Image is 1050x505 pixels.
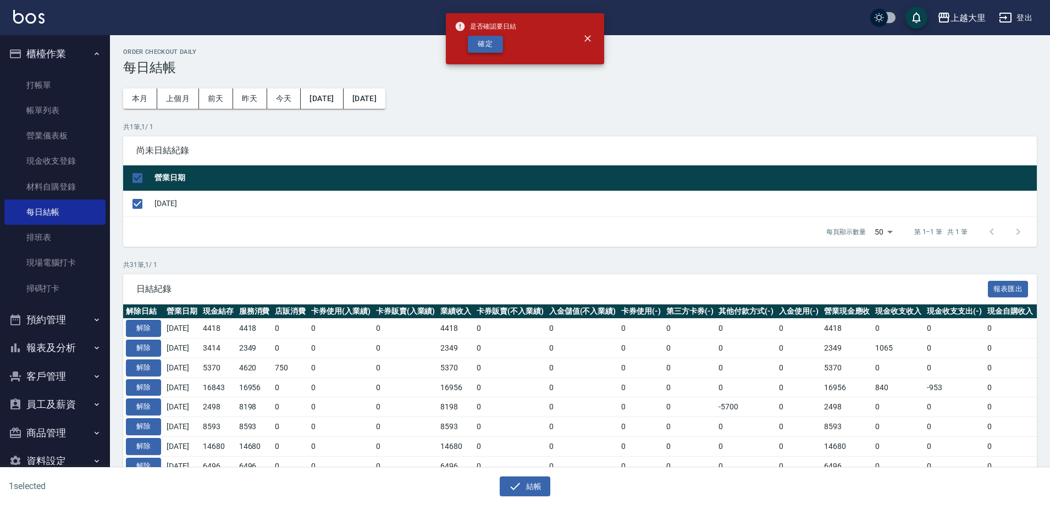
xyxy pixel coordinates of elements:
[985,338,1036,358] td: 0
[9,479,261,493] h6: 1 selected
[985,456,1036,476] td: 0
[373,338,438,358] td: 0
[985,304,1036,319] th: 現金自購收入
[199,88,233,109] button: 前天
[123,304,164,319] th: 解除日結
[924,319,985,338] td: 0
[4,123,106,148] a: 營業儀表板
[4,276,106,301] a: 掃碼打卡
[821,417,873,437] td: 8593
[123,48,1037,56] h2: Order checkout daily
[924,397,985,417] td: 0
[308,319,373,338] td: 0
[776,417,821,437] td: 0
[576,26,600,51] button: close
[164,456,200,476] td: [DATE]
[474,319,546,338] td: 0
[4,250,106,275] a: 現場電腦打卡
[985,436,1036,456] td: 0
[373,358,438,378] td: 0
[914,227,968,237] p: 第 1–1 筆 共 1 筆
[126,458,161,475] button: 解除
[546,417,619,437] td: 0
[4,334,106,362] button: 報表及分析
[716,358,776,378] td: 0
[618,358,664,378] td: 0
[200,304,236,319] th: 現金結存
[308,397,373,417] td: 0
[618,436,664,456] td: 0
[4,362,106,391] button: 客戶管理
[618,397,664,417] td: 0
[924,456,985,476] td: 0
[233,88,267,109] button: 昨天
[664,436,716,456] td: 0
[126,379,161,396] button: 解除
[474,436,546,456] td: 0
[438,358,474,378] td: 5370
[821,319,873,338] td: 4418
[924,436,985,456] td: 0
[164,417,200,437] td: [DATE]
[821,358,873,378] td: 5370
[438,436,474,456] td: 14680
[924,417,985,437] td: 0
[985,417,1036,437] td: 0
[474,456,546,476] td: 0
[924,338,985,358] td: 0
[164,304,200,319] th: 營業日期
[4,390,106,419] button: 員工及薪資
[272,304,308,319] th: 店販消費
[546,358,619,378] td: 0
[236,338,273,358] td: 2349
[272,319,308,338] td: 0
[988,283,1029,293] a: 報表匯出
[123,60,1037,75] h3: 每日結帳
[344,88,385,109] button: [DATE]
[373,304,438,319] th: 卡券販賣(入業績)
[308,304,373,319] th: 卡券使用(入業績)
[821,304,873,319] th: 營業現金應收
[500,476,551,497] button: 結帳
[164,397,200,417] td: [DATE]
[618,338,664,358] td: 0
[126,418,161,435] button: 解除
[136,145,1024,156] span: 尚未日結紀錄
[664,397,716,417] td: 0
[985,319,1036,338] td: 0
[826,227,866,237] p: 每頁顯示數量
[13,10,45,24] img: Logo
[664,456,716,476] td: 0
[872,338,924,358] td: 1065
[924,358,985,378] td: 0
[200,456,236,476] td: 6496
[438,456,474,476] td: 6496
[308,358,373,378] td: 0
[4,73,106,98] a: 打帳單
[905,7,927,29] button: save
[933,7,990,29] button: 上越大里
[123,260,1037,270] p: 共 31 筆, 1 / 1
[664,304,716,319] th: 第三方卡券(-)
[924,304,985,319] th: 現金收支支出(-)
[157,88,199,109] button: 上個月
[618,417,664,437] td: 0
[716,456,776,476] td: 0
[272,417,308,437] td: 0
[438,417,474,437] td: 8593
[164,358,200,378] td: [DATE]
[164,319,200,338] td: [DATE]
[136,284,988,295] span: 日結紀錄
[618,304,664,319] th: 卡券使用(-)
[123,122,1037,132] p: 共 1 筆, 1 / 1
[872,378,924,397] td: 840
[618,456,664,476] td: 0
[821,456,873,476] td: 6496
[618,378,664,397] td: 0
[164,338,200,358] td: [DATE]
[4,225,106,250] a: 排班表
[200,358,236,378] td: 5370
[474,338,546,358] td: 0
[308,378,373,397] td: 0
[126,340,161,357] button: 解除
